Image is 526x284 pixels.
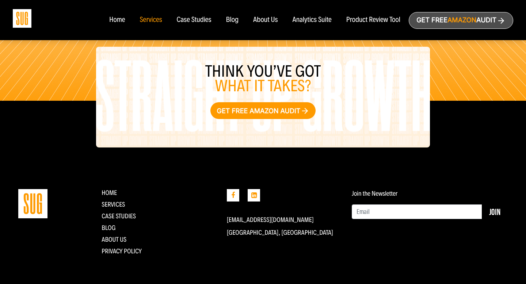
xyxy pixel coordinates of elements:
input: Email [352,204,482,219]
span: Amazon [447,16,476,24]
a: Services [140,16,162,24]
label: Join the Newsletter [352,190,397,197]
a: Case Studies [177,16,211,24]
a: Blog [102,224,115,232]
a: Product Review Tool [346,16,400,24]
a: About Us [102,235,126,243]
a: About Us [253,16,278,24]
a: Home [102,189,117,197]
h3: Think you’ve got [96,64,430,93]
a: [EMAIL_ADDRESS][DOMAIN_NAME] [227,216,314,224]
button: Join [482,204,508,219]
img: Sug [13,9,31,28]
a: Privacy Policy [102,247,142,255]
a: Get free Amazon audit [210,102,316,119]
a: Blog [226,16,239,24]
a: Analytics Suite [293,16,332,24]
a: Services [102,200,125,208]
span: what it takes? [215,76,311,96]
a: Home [109,16,125,24]
img: Straight Up Growth [18,189,47,218]
p: [GEOGRAPHIC_DATA], [GEOGRAPHIC_DATA] [227,229,341,236]
a: Get freeAmazonAudit [409,12,513,29]
a: CASE STUDIES [102,212,136,220]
